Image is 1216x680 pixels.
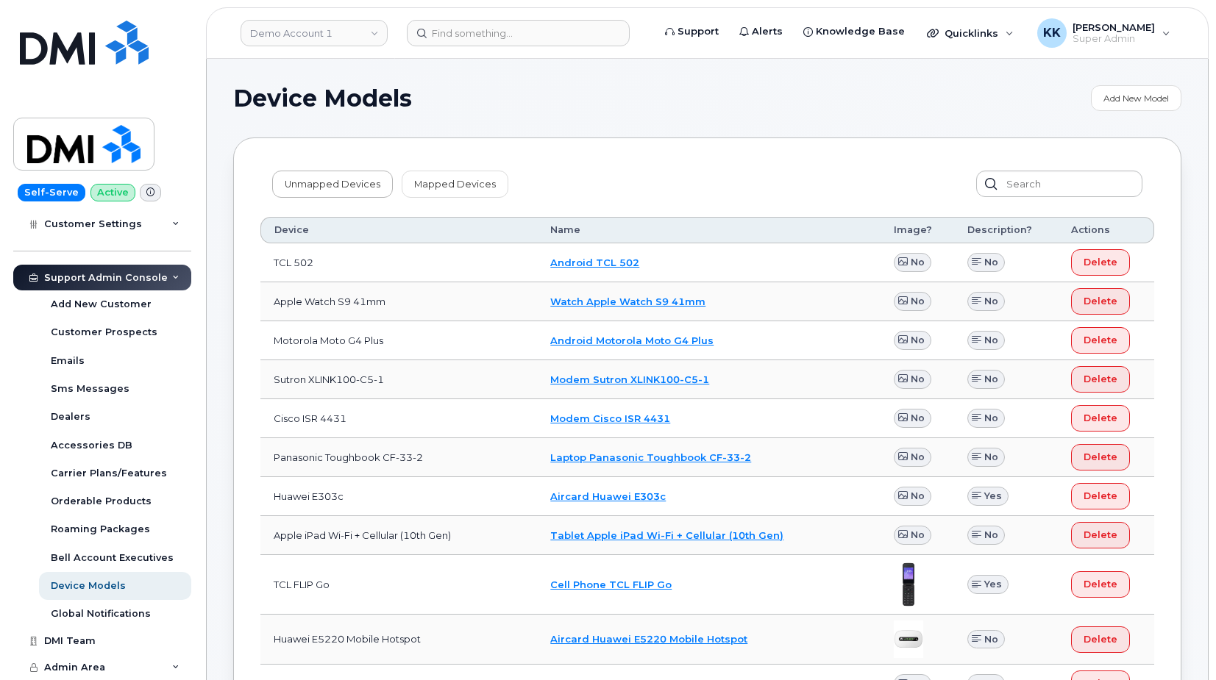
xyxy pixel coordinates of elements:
span: No [984,372,998,386]
input: Search [976,171,1142,197]
td: TCL FLIP Go [260,555,537,615]
a: Tablet Apple iPad Wi-Fi + Cellular (10th Gen) [550,529,783,541]
a: Android Motorola Moto G4 Plus [550,334,714,346]
a: Cell Phone TCL FLIP Go [550,579,672,590]
td: Panasonic Toughbook CF-33-2 [260,438,537,477]
a: Modem Cisco ISR 4431 [550,412,670,424]
span: No [984,528,998,542]
button: Delete [1071,571,1130,598]
a: Android TCL 502 [550,257,639,268]
span: No [911,372,925,386]
span: No [984,632,998,646]
span: Delete [1084,528,1117,542]
img: E5220.jpg [894,620,923,658]
span: Delete [1084,450,1117,464]
th: Description? [954,217,1058,243]
span: No [911,528,925,542]
td: Huawei E303c [260,477,537,516]
button: Delete [1071,249,1130,276]
span: Delete [1084,372,1117,386]
span: Delete [1084,333,1117,347]
td: Apple Watch S9 41mm [260,282,537,321]
span: No [984,294,998,308]
button: Delete [1071,327,1130,354]
span: Delete [1084,294,1117,308]
a: Unmapped Devices [272,171,393,197]
a: Watch Apple Watch S9 41mm [550,296,705,307]
a: Aircard Huawei E5220 Mobile Hotspot [550,633,747,645]
span: No [984,450,998,464]
span: No [911,333,925,347]
th: Actions [1058,217,1155,243]
td: TCL 502 [260,243,537,282]
span: Delete [1084,632,1117,646]
a: Aircard Huawei E303c [550,490,666,502]
td: Motorola Moto G4 Plus [260,321,537,360]
span: Delete [1084,411,1117,425]
th: Image? [881,217,954,243]
th: Device [260,217,537,243]
span: Delete [1084,255,1117,269]
span: No [984,333,998,347]
td: Huawei E5220 Mobile Hotspot [260,615,537,665]
span: No [911,294,925,308]
td: Sutron XLINK100-C5-1 [260,360,537,399]
span: Yes [984,577,1002,591]
span: No [984,411,998,425]
span: No [911,489,925,503]
img: TCL-FLIP-Go-Midnight-Blue-frontimage.png [894,561,923,608]
button: Delete [1071,522,1130,548]
span: Device Models [233,87,412,110]
button: Delete [1071,366,1130,393]
span: Yes [984,489,1002,503]
th: Name [537,217,881,243]
span: Delete [1084,577,1117,591]
span: Delete [1084,489,1117,503]
a: Add New Model [1091,85,1181,111]
td: Cisco ISR 4431 [260,399,537,438]
button: Delete [1071,288,1130,315]
button: Delete [1071,483,1130,509]
a: Modem Sutron XLINK100-C5-1 [550,373,709,385]
button: Delete [1071,626,1130,653]
span: No [984,255,998,269]
span: No [911,255,925,269]
td: Apple iPad Wi-Fi + Cellular (10th Gen) [260,516,537,555]
span: No [911,411,925,425]
a: Mapped Devices [402,171,508,197]
span: No [911,450,925,464]
button: Delete [1071,405,1130,432]
a: Laptop Panasonic Toughbook CF-33-2 [550,451,751,463]
button: Delete [1071,444,1130,470]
